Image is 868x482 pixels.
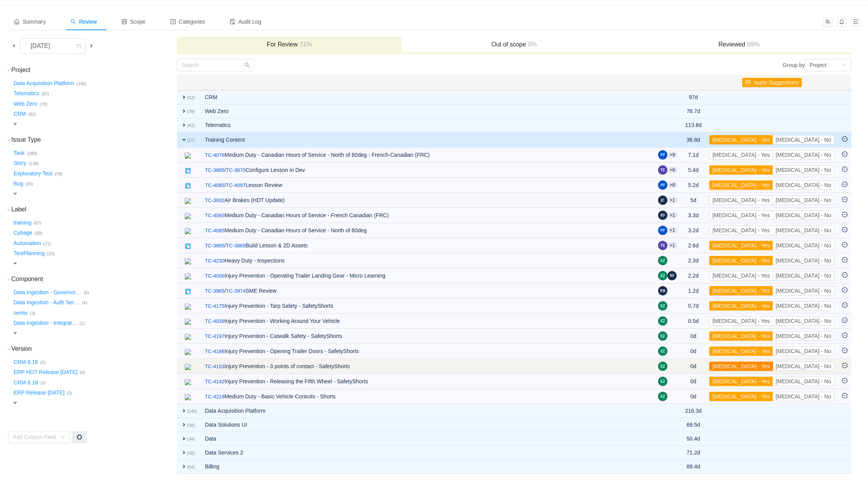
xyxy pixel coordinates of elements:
a: TC-4142 [205,378,225,386]
aui-badge: +1 [667,227,677,233]
td: 1.2d [681,283,706,298]
img: 12189 [185,153,191,159]
button: Data Ingestion - Integrat… [12,317,79,329]
img: 12189 [185,349,191,355]
i: icon: down [7,208,11,212]
h3: Version [12,345,176,353]
td: Injury Prevention - Opening Trailer Doors - SafetyShorts [201,344,654,359]
button: [MEDICAL_DATA] - Yes [709,226,773,235]
img: PF [658,180,667,190]
td: 0d [681,389,706,404]
img: 10616 [185,288,191,295]
img: 12189 [185,304,191,310]
button: [MEDICAL_DATA] - Yes [709,165,773,175]
button: [MEDICAL_DATA] - Yes [709,377,773,386]
button: [MEDICAL_DATA] - Yes [709,362,773,371]
td: Injury Prevention - Catwalk Safety - SafetyShorts [201,329,654,344]
button: [MEDICAL_DATA] - No [773,180,834,190]
td: 3.2d [681,223,706,238]
i: icon: control [122,19,127,24]
small: (20) [47,251,55,256]
a: TC-4085 [205,227,225,235]
i: icon: minus-circle [842,302,847,308]
button: [MEDICAL_DATA] - Yes [709,180,773,190]
button: [MEDICAL_DATA] - No [773,196,834,205]
button: [MEDICAL_DATA] - Yes [709,256,773,265]
span: expand [12,330,18,336]
td: 2.3d [681,253,706,268]
small: (54) [187,465,195,469]
img: EZ [658,301,667,310]
td: 0d [681,359,706,374]
span: expand [181,436,187,442]
button: training [12,216,34,229]
small: (289) [27,151,37,156]
i: icon: minus-circle [842,287,847,293]
button: [MEDICAL_DATA] - No [773,346,834,356]
td: 0d [681,374,706,389]
a: TC-3974 [226,287,246,295]
small: (5) [40,360,46,365]
small: (92) [187,123,195,128]
small: (30) [34,231,42,235]
a: TC-3865 [205,242,225,250]
button: [MEDICAL_DATA] - Yes [709,301,773,310]
td: 0d [681,344,706,359]
span: Scope [122,19,146,25]
div: Add Custom Field [13,433,57,441]
span: expand [12,121,18,127]
td: Billing [201,460,654,474]
small: (17) [187,138,195,142]
i: icon: down [842,63,847,68]
span: 69% [745,41,760,48]
aui-badge: +9 [667,152,677,158]
span: expand [181,422,187,428]
td: 76.7d [681,105,706,118]
img: 12189 [185,319,191,325]
span: Summary [14,19,46,25]
td: 216.3d [681,404,706,418]
td: Medium Duty - Basic Vehicle Controls - Shorts [201,389,654,404]
small: (138) [29,161,39,166]
td: Injury Prevention - Operating Trailer Landing Gear - Micro Learning [201,268,654,283]
img: 12189 [185,258,191,264]
button: [MEDICAL_DATA] - No [773,271,834,280]
button: [MEDICAL_DATA] - Yes [709,196,773,205]
i: icon: search [244,62,250,68]
td: 71.2d [681,446,706,460]
td: Lesson Review [201,178,654,193]
button: [MEDICAL_DATA] - Yes [709,331,773,341]
small: (34) [187,437,195,441]
td: Configure Lesson in Dev [201,163,654,178]
td: 2.2d [681,268,706,283]
button: [MEDICAL_DATA] - No [773,392,834,401]
div: Project [810,59,827,71]
button: ERP HOT Release [DATE] [12,366,80,379]
img: EZ [658,346,667,356]
button: icon: menu [851,17,860,27]
span: / [205,182,226,188]
i: icon: minus-circle [842,363,847,368]
small: (145) [76,81,86,86]
aui-badge: +1 [667,212,677,218]
img: 10616 [185,183,191,189]
a: TC-4230 [205,257,225,265]
i: icon: minus-circle [842,257,847,262]
img: EZ [658,256,667,265]
i: icon: minus-circle [842,393,847,398]
button: [MEDICAL_DATA] - No [773,241,834,250]
td: 0.5d [681,314,706,329]
button: CRM 6.18 [12,376,40,389]
a: TC-3932 [205,197,225,204]
a: TC-4186 [205,348,225,355]
img: RF [658,211,667,220]
td: Air Brakes (HDT Update) [201,193,654,208]
td: Build Lesson & 2D Assets [201,238,654,253]
td: Heavy Duty - Inspections [201,253,654,268]
button: [MEDICAL_DATA] - No [773,165,834,175]
button: [MEDICAL_DATA] - Yes [709,286,773,295]
td: 7.1d [681,148,706,163]
small: (4) [80,370,85,375]
input: Search [177,59,254,71]
a: TC-4065 [205,212,225,220]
